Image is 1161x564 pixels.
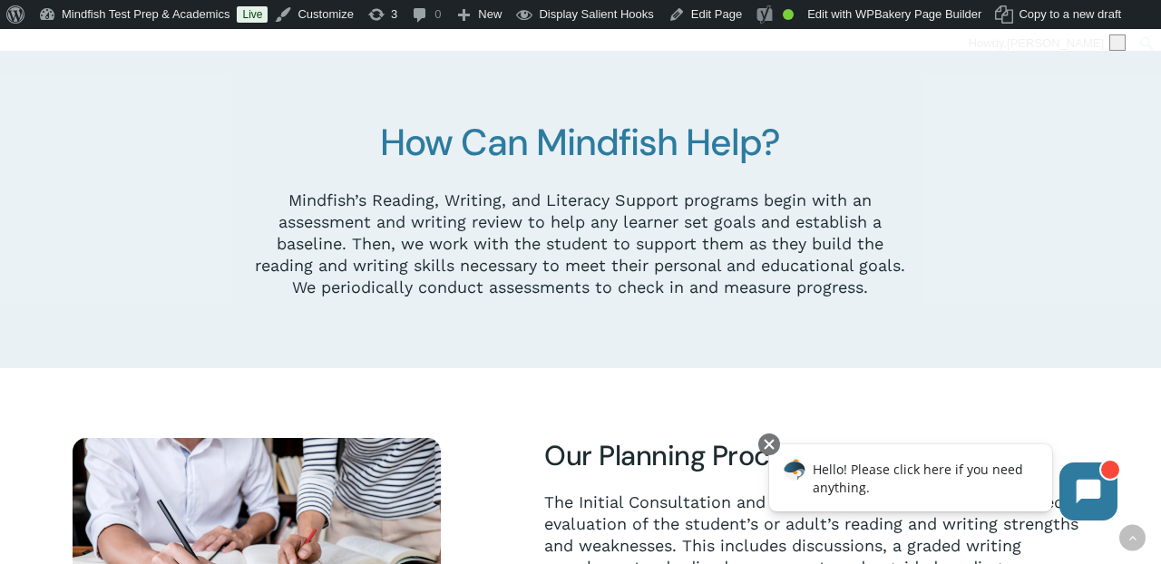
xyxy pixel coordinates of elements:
[544,438,1088,473] h3: Our Planning Process
[255,190,905,297] span: Mindfish’s Reading, Writing, and Literacy Support programs begin with an assessment and writing r...
[380,119,780,167] span: How Can Mindfish Help?
[750,430,1136,539] iframe: Chatbot
[1007,36,1104,50] span: [PERSON_NAME]
[237,6,268,23] a: Live
[962,29,1133,58] a: Howdy,
[783,9,794,20] div: Good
